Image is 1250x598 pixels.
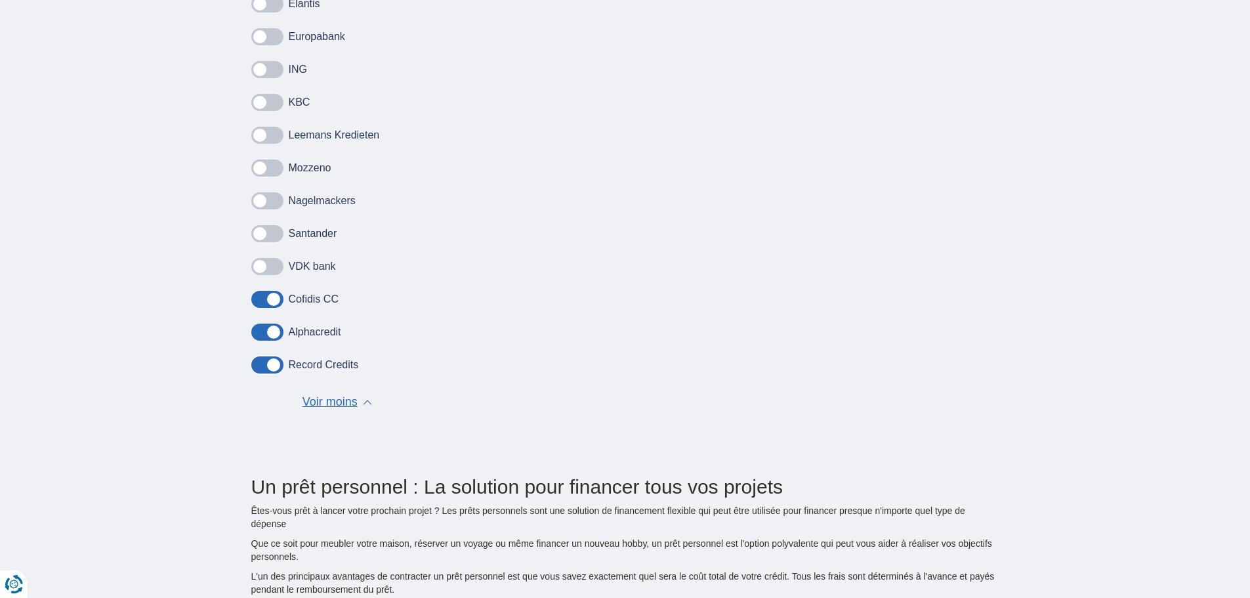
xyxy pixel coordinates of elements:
label: Alphacredit [289,326,341,338]
h2: Un prêt personnel : La solution pour financer tous vos projets [251,476,999,498]
p: Que ce soit pour meubler votre maison, réserver un voyage ou même financer un nouveau hobby, un p... [251,537,999,563]
label: Mozzeno [289,162,331,174]
label: Leemans Kredieten [289,129,380,141]
p: Êtes-vous prêt à lancer votre prochain projet ? Les prêts personnels sont une solution de finance... [251,504,999,530]
button: Voir moins ▲ [299,393,376,412]
span: ▲ [363,400,372,405]
label: KBC [289,96,310,108]
label: VDK bank [289,261,336,272]
label: Cofidis CC [289,293,339,305]
label: ING [289,64,307,75]
label: Europabank [289,31,345,43]
span: Voir moins [302,394,358,411]
label: Nagelmackers [289,195,356,207]
label: Santander [289,228,337,240]
p: L'un des principaux avantages de contracter un prêt personnel est que vous savez exactement quel ... [251,570,999,596]
label: Record Credits [289,359,359,371]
